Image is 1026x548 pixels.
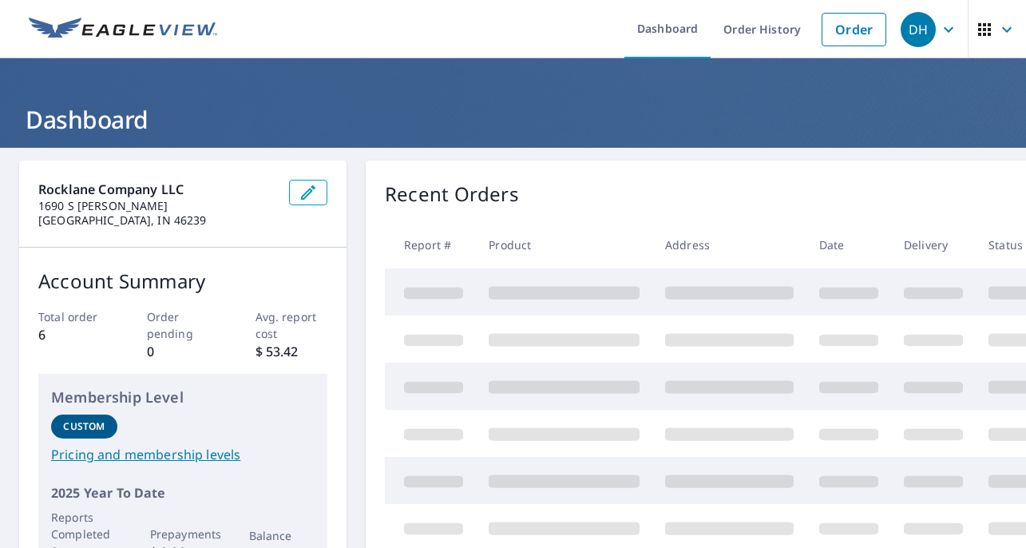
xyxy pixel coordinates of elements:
[385,221,476,268] th: Report #
[51,509,117,542] p: Reports Completed
[806,221,891,268] th: Date
[63,419,105,434] p: Custom
[476,221,652,268] th: Product
[256,308,328,342] p: Avg. report cost
[147,308,220,342] p: Order pending
[38,267,327,296] p: Account Summary
[38,199,276,213] p: 1690 S [PERSON_NAME]
[19,103,1007,136] h1: Dashboard
[38,308,111,325] p: Total order
[822,13,886,46] a: Order
[51,445,315,464] a: Pricing and membership levels
[150,526,216,542] p: Prepayments
[51,387,315,408] p: Membership Level
[38,180,276,199] p: Rocklane Company LLC
[147,342,220,361] p: 0
[891,221,976,268] th: Delivery
[38,213,276,228] p: [GEOGRAPHIC_DATA], IN 46239
[652,221,806,268] th: Address
[385,180,519,208] p: Recent Orders
[51,483,315,502] p: 2025 Year To Date
[29,18,217,42] img: EV Logo
[38,325,111,344] p: 6
[256,342,328,361] p: $ 53.42
[249,527,315,544] p: Balance
[901,12,936,47] div: DH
